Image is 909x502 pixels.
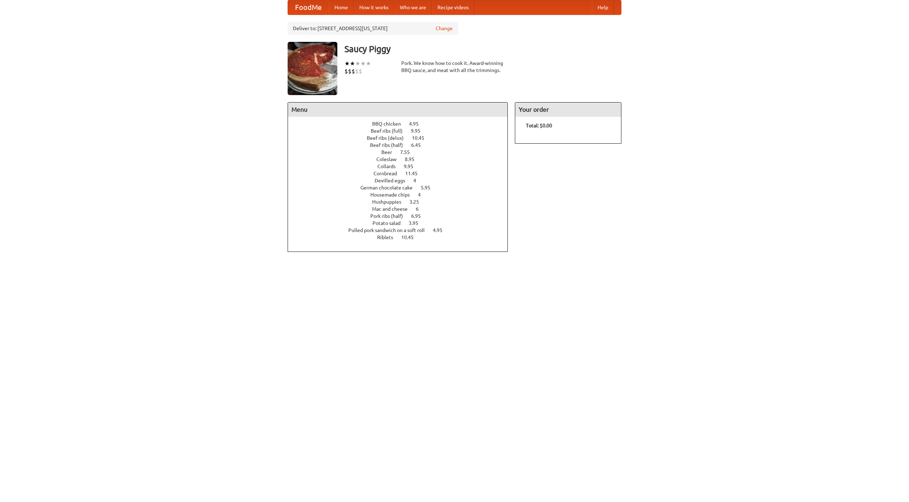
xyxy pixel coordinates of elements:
h4: Menu [288,103,507,117]
span: Coleslaw [376,156,404,162]
li: $ [359,67,362,75]
a: Pork ribs (half) 6.95 [370,213,434,219]
a: FoodMe [288,0,329,15]
span: 6 [416,206,426,212]
li: ★ [350,60,355,67]
b: Total: $0.00 [526,123,552,128]
span: Beef ribs (half) [370,142,410,148]
span: BBQ chicken [372,121,408,127]
span: Beef ribs (full) [371,128,410,134]
span: 6.45 [411,142,428,148]
li: $ [355,67,359,75]
img: angular.jpg [288,42,337,95]
span: Beer [381,149,399,155]
li: ★ [366,60,371,67]
span: Pork ribs (half) [370,213,410,219]
span: 6.95 [411,213,428,219]
span: Mac and cheese [372,206,415,212]
span: Riblets [377,235,400,240]
li: ★ [355,60,360,67]
a: Help [592,0,614,15]
li: $ [352,67,355,75]
div: Pork. We know how to cook it. Award-winning BBQ sauce, and meat with all the trimmings. [401,60,508,74]
a: Cornbread 11.45 [374,171,431,176]
span: Housemade chips [370,192,417,198]
a: Mac and cheese 6 [372,206,432,212]
div: Deliver to: [STREET_ADDRESS][US_STATE] [288,22,458,35]
span: 5.95 [421,185,437,191]
a: Potato salad 3.95 [372,220,431,226]
a: Beef ribs (delux) 10.45 [367,135,437,141]
span: Collards [377,164,403,169]
span: 3.25 [409,199,426,205]
span: 4.95 [433,227,450,233]
a: Hushpuppies 3.25 [372,199,432,205]
span: 4 [418,192,428,198]
a: Beef ribs (full) 9.95 [371,128,434,134]
li: ★ [344,60,350,67]
a: Home [329,0,354,15]
a: German chocolate cake 5.95 [360,185,443,191]
span: Cornbread [374,171,404,176]
span: 9.95 [404,164,420,169]
span: 3.95 [409,220,425,226]
span: German chocolate cake [360,185,420,191]
span: Beef ribs (delux) [367,135,411,141]
span: 10.45 [412,135,431,141]
span: Hushpuppies [372,199,408,205]
a: How it works [354,0,394,15]
a: BBQ chicken 4.95 [372,121,432,127]
span: 7.55 [400,149,417,155]
li: $ [344,67,348,75]
span: 4 [413,178,423,183]
a: Devilled eggs 4 [375,178,429,183]
a: Recipe videos [432,0,474,15]
span: 10.45 [401,235,421,240]
li: ★ [360,60,366,67]
span: Devilled eggs [375,178,412,183]
a: Pulled pork sandwich on a soft roll 4.95 [348,227,456,233]
span: 4.95 [409,121,426,127]
a: Collards 9.95 [377,164,426,169]
a: Housemade chips 4 [370,192,434,198]
span: Potato salad [372,220,408,226]
a: Beef ribs (half) 6.45 [370,142,434,148]
h3: Saucy Piggy [344,42,621,56]
li: $ [348,67,352,75]
span: 9.95 [411,128,428,134]
a: Riblets 10.45 [377,235,427,240]
span: 8.95 [405,156,421,162]
a: Change [436,25,453,32]
span: 11.45 [405,171,425,176]
a: Who we are [394,0,432,15]
a: Beer 7.55 [381,149,423,155]
a: Coleslaw 8.95 [376,156,428,162]
h4: Your order [515,103,621,117]
span: Pulled pork sandwich on a soft roll [348,227,432,233]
